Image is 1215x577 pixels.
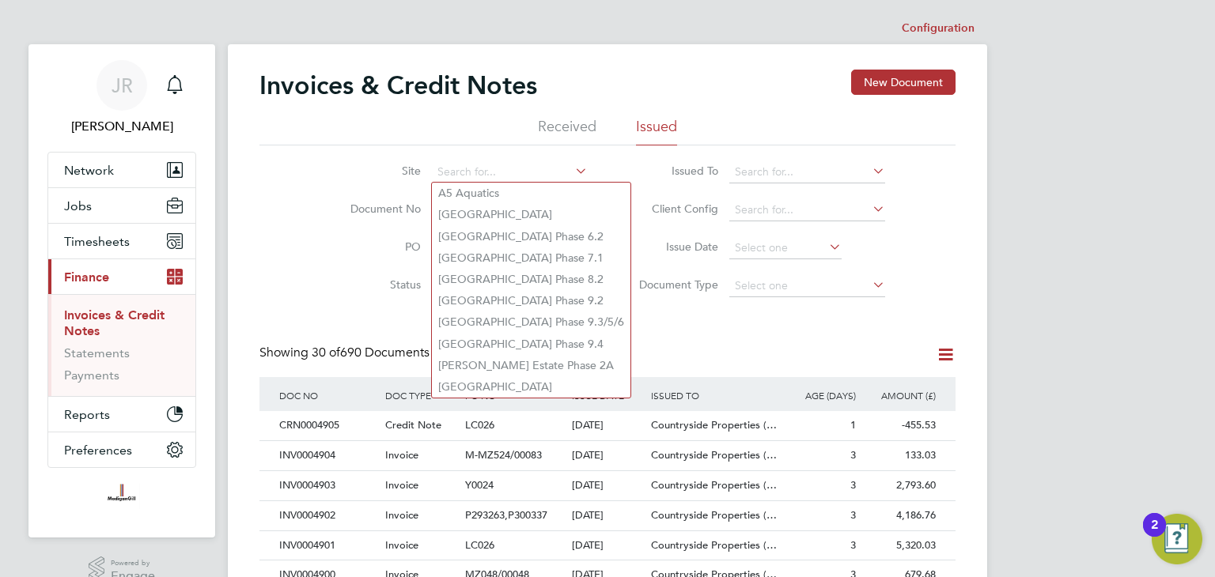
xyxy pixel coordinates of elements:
[636,117,677,145] li: Issued
[432,311,630,333] li: [GEOGRAPHIC_DATA] Phase 9.3/5/6
[275,531,381,560] div: INV0004901
[312,345,340,360] span: 30 of
[432,334,630,355] li: [GEOGRAPHIC_DATA] Phase 9.4
[64,443,132,458] span: Preferences
[48,224,195,258] button: Timesheets
[312,345,430,360] span: 690 Documents
[48,397,195,432] button: Reports
[850,478,856,492] span: 3
[465,508,547,522] span: P293263,P300337
[902,13,975,44] li: Configuration
[432,183,630,204] li: A5 Aquatics
[64,368,119,383] a: Payments
[860,377,940,413] div: AMOUNT (£)
[729,161,885,183] input: Search for...
[651,538,777,552] span: Countryside Properties (…
[385,538,418,552] span: Invoice
[275,471,381,500] div: INV0004903
[432,355,630,376] li: [PERSON_NAME] Estate Phase 2A
[651,418,777,432] span: Countryside Properties (…
[860,501,940,530] div: 4,186.76
[330,164,421,178] label: Site
[465,478,494,492] span: Y0024
[48,153,195,187] button: Network
[465,538,494,552] span: LC026
[259,345,433,361] div: Showing
[850,508,856,522] span: 3
[465,418,494,432] span: LC026
[259,70,537,101] h2: Invoices & Credit Notes
[860,531,940,560] div: 5,320.03
[381,377,461,413] div: DOC TYPE
[385,478,418,492] span: Invoice
[275,377,381,413] div: DOC NO
[64,163,114,178] span: Network
[568,441,648,470] div: [DATE]
[432,290,630,311] li: [GEOGRAPHIC_DATA] Phase 9.2
[432,269,630,290] li: [GEOGRAPHIC_DATA] Phase 8.2
[465,448,542,462] span: M-MZ524/00083
[28,44,215,537] nav: Main navigation
[651,478,777,492] span: Countryside Properties (…
[729,237,842,259] input: Select one
[780,377,860,413] div: AGE (DAYS)
[851,70,956,95] button: New Document
[64,345,130,360] a: Statements
[330,239,421,254] label: PO
[64,307,165,338] a: Invoices & Credit Notes
[432,204,630,225] li: [GEOGRAPHIC_DATA]
[850,538,856,552] span: 3
[627,239,718,254] label: Issue Date
[330,277,421,292] label: Status
[627,202,718,216] label: Client Config
[432,247,630,269] li: [GEOGRAPHIC_DATA] Phase 7.1
[48,432,195,467] button: Preferences
[275,411,381,440] div: CRN0004905
[47,117,196,136] span: Jamie Rouse
[64,270,109,285] span: Finance
[432,376,630,398] li: [GEOGRAPHIC_DATA]
[47,484,196,509] a: Go to home page
[860,441,940,470] div: 133.03
[1151,525,1158,545] div: 2
[860,411,940,440] div: -455.53
[568,501,648,530] div: [DATE]
[568,471,648,500] div: [DATE]
[104,484,139,509] img: madigangill-logo-retina.png
[64,198,92,213] span: Jobs
[1152,514,1202,564] button: Open Resource Center, 2 new notifications
[568,411,648,440] div: [DATE]
[432,226,630,247] li: [GEOGRAPHIC_DATA] Phase 6.2
[860,471,940,500] div: 2,793.60
[385,508,418,522] span: Invoice
[647,377,780,413] div: ISSUED TO
[385,418,441,432] span: Credit Note
[651,508,777,522] span: Countryside Properties (…
[48,259,195,294] button: Finance
[47,60,196,136] a: JR[PERSON_NAME]
[651,448,777,462] span: Countryside Properties (…
[850,418,856,432] span: 1
[48,294,195,396] div: Finance
[330,202,421,216] label: Document No
[112,75,133,96] span: JR
[850,448,856,462] span: 3
[64,407,110,422] span: Reports
[538,117,596,145] li: Received
[627,277,718,292] label: Document Type
[275,501,381,530] div: INV0004902
[432,161,588,183] input: Search for...
[64,234,130,249] span: Timesheets
[385,448,418,462] span: Invoice
[275,441,381,470] div: INV0004904
[568,531,648,560] div: [DATE]
[729,275,885,297] input: Select one
[729,199,885,221] input: Search for...
[111,556,155,570] span: Powered by
[627,164,718,178] label: Issued To
[48,188,195,223] button: Jobs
